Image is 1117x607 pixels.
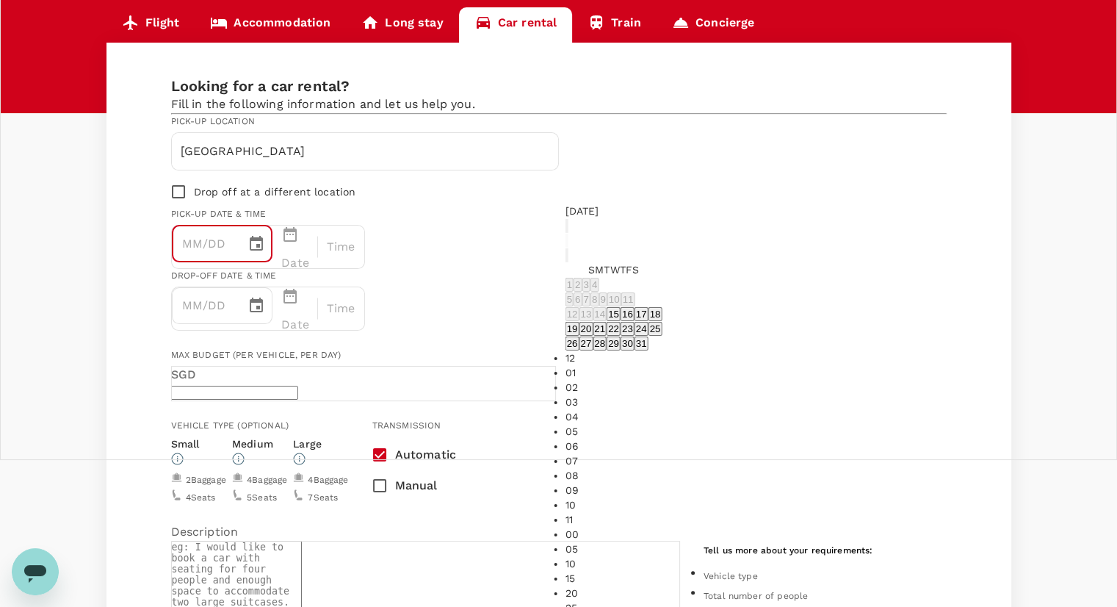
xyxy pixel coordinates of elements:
[281,316,309,334] p: Date
[565,351,662,527] ul: Select hours
[704,589,808,604] span: Total number of people
[308,492,338,503] span: 7 Seats
[593,337,607,351] button: 28
[588,262,595,277] span: Sunday
[171,115,365,129] div: Pick-up location
[565,337,579,351] button: 26
[172,226,236,262] input: MM/DD/YYYY hh:mm aa
[565,527,662,542] li: 0 minutes
[565,424,662,439] li: 5 hours
[195,7,346,43] a: Accommodation
[247,492,277,503] span: 5 Seats
[565,365,662,380] li: 1 hours
[621,337,635,351] button: 30
[574,278,582,292] button: 2
[565,586,662,600] li: 20 minutes
[595,262,604,277] span: Monday
[232,437,287,453] h6: Medium
[593,322,607,336] button: 21
[604,262,610,277] span: Tuesday
[565,498,662,512] li: 10 hours
[565,278,574,292] button: 1
[704,570,758,584] span: Vehicle type
[327,300,355,317] p: Time
[171,207,365,222] div: Pick-up date & time
[607,337,621,351] button: 29
[607,307,621,321] button: 15
[599,292,607,306] button: 9
[657,7,770,43] a: Concierge
[242,229,271,259] button: Choose date
[565,219,568,233] button: calendar view is open, switch to year view
[242,291,271,320] button: Choose date
[459,7,573,43] a: Car rental
[293,437,348,453] h6: Large
[626,262,632,277] span: Friday
[579,337,593,351] button: 27
[620,262,626,277] span: Thursday
[565,483,662,498] li: 9 hours
[635,322,648,336] button: 24
[579,307,593,321] button: 13
[171,96,947,113] p: Fill in the following information and let us help you.
[395,446,456,464] p: Automatic
[565,439,662,453] li: 6 hours
[171,348,556,363] div: Max Budget (per vehicle, per day)
[579,322,593,336] button: 20
[346,7,458,43] a: Long stay
[372,419,468,434] div: Transmission
[565,322,579,336] button: 19
[621,292,635,306] button: 11
[621,322,635,336] button: 23
[565,512,662,527] li: 11 hours
[565,468,662,483] li: 8 hours
[172,287,236,324] input: MM/DD/YYYY hh:mm aa
[582,278,590,292] button: 3
[590,278,599,292] button: 4
[565,204,662,218] div: [DATE]
[621,307,635,321] button: 16
[565,234,568,248] button: Previous month
[395,477,438,495] p: Manual
[565,409,662,424] li: 4 hours
[648,322,662,336] button: 25
[171,269,365,284] div: Drop-off date & time
[565,395,662,409] li: 3 hours
[327,238,355,256] p: Time
[565,307,579,321] button: 12
[704,545,873,556] span: Tell us more about your requirements:
[171,78,947,95] h3: Looking for a car rental?
[607,322,621,336] button: 22
[194,184,356,199] p: Drop off at a different location
[565,248,568,262] button: Next month
[582,292,590,306] button: 7
[308,475,348,485] span: 4 Baggage
[635,307,648,321] button: 17
[565,571,662,586] li: 15 minutes
[607,292,621,306] button: 10
[590,292,599,306] button: 8
[610,262,619,277] span: Wednesday
[565,351,662,365] li: 12 hours
[565,292,574,306] button: 5
[247,475,287,485] span: 4 Baggage
[171,366,556,384] p: SGD
[648,307,662,321] button: 18
[632,262,639,277] span: Saturday
[565,453,662,468] li: 7 hours
[186,492,216,503] span: 4 Seats
[635,337,648,351] button: 31
[565,556,662,571] li: 10 minutes
[574,292,582,306] button: 6
[106,7,195,43] a: Flight
[171,437,226,453] h6: Small
[12,548,59,595] iframe: Button to launch messaging window
[593,307,607,321] button: 14
[281,254,309,272] p: Date
[186,475,226,485] span: 2 Baggage
[572,7,657,43] a: Train
[171,419,349,434] div: Vehicle type (optional)
[565,542,662,556] li: 5 minutes
[565,380,662,395] li: 2 hours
